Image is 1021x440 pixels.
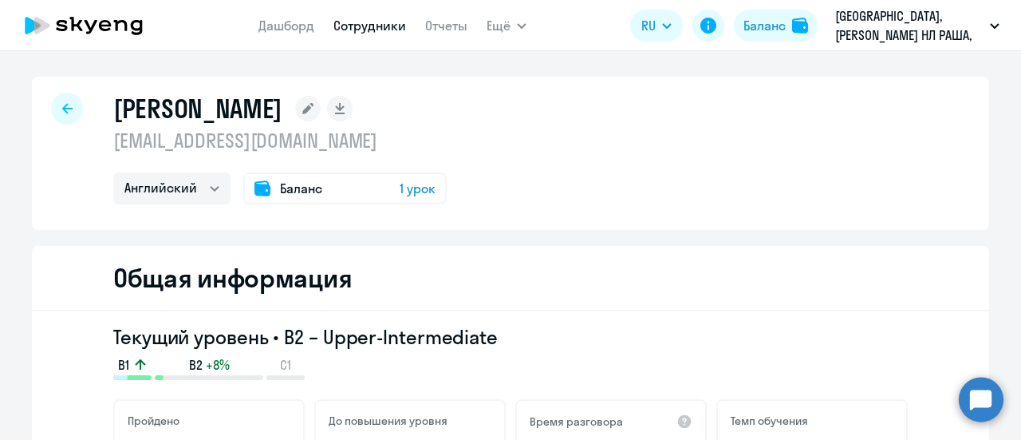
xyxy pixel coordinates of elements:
[113,93,282,125] h1: [PERSON_NAME]
[731,414,808,428] h5: Темп обучения
[487,10,526,42] button: Ещё
[487,16,510,35] span: Ещё
[425,18,467,34] a: Отчеты
[827,6,1007,45] button: [GEOGRAPHIC_DATA], [PERSON_NAME] НЛ РАША, ООО
[206,356,230,374] span: +8%
[258,18,314,34] a: Дашборд
[128,414,179,428] h5: Пройдено
[280,356,291,374] span: C1
[113,128,447,153] p: [EMAIL_ADDRESS][DOMAIN_NAME]
[835,6,984,45] p: [GEOGRAPHIC_DATA], [PERSON_NAME] НЛ РАША, ООО
[280,179,322,198] span: Баланс
[792,18,808,34] img: balance
[734,10,818,42] button: Балансbalance
[641,16,656,35] span: RU
[400,179,436,198] span: 1 урок
[329,414,447,428] h5: До повышения уровня
[530,414,623,429] h5: Время разговора
[113,262,352,294] h2: Общая информация
[333,18,406,34] a: Сотрудники
[630,10,683,42] button: RU
[189,356,203,374] span: B2
[118,356,129,374] span: B1
[743,16,786,35] div: Баланс
[113,324,908,350] h3: Текущий уровень • B2 – Upper-Intermediate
